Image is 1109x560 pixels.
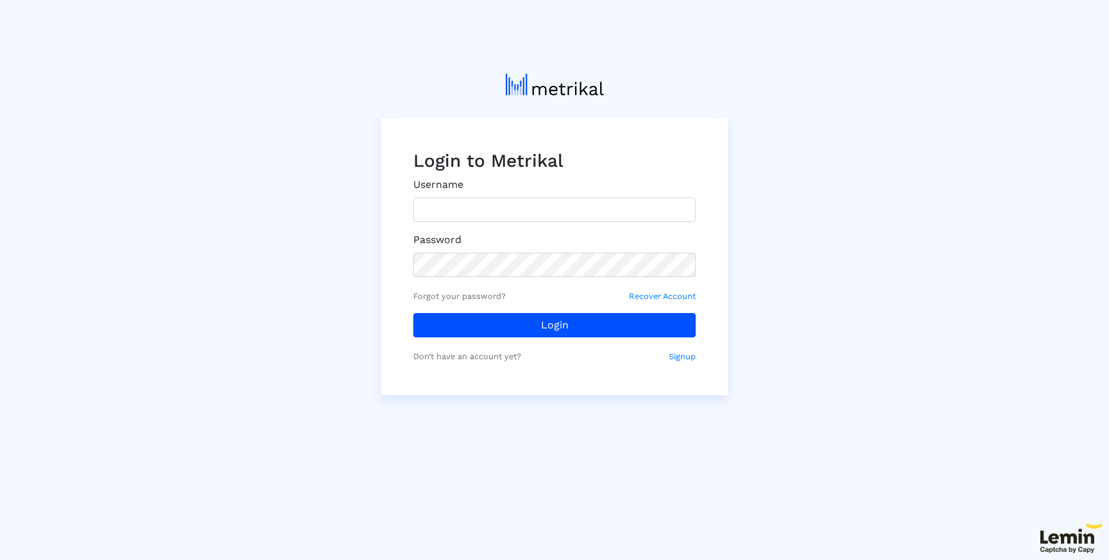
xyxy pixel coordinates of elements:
img: 63f920f45959a057750d25c1_lem1.svg [1040,523,1103,554]
small: Signup [669,350,696,362]
img: metrical-logo-light.png [506,74,604,96]
label: Username [413,177,463,192]
label: Password [413,232,461,248]
small: Don’t have an account yet? [413,350,521,362]
small: Recover Account [629,290,696,302]
button: Login [413,313,696,337]
small: Forgot your password? [413,290,506,302]
h3: Login to Metrikal [413,150,696,172]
